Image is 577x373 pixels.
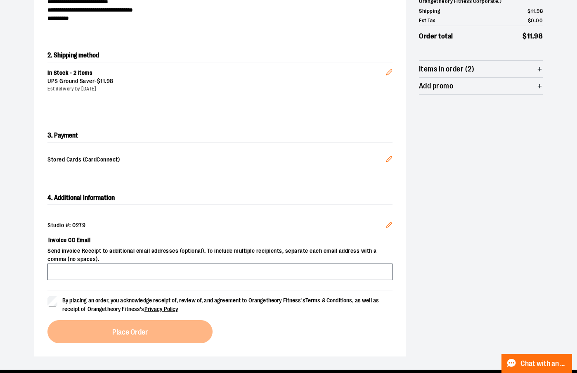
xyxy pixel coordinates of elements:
h2: 2. Shipping method [47,49,393,62]
button: Items in order (2) [419,61,543,77]
span: $ [528,17,531,24]
span: Items in order (2) [419,65,474,73]
span: 11 [527,32,532,40]
span: . [105,78,106,84]
span: Est Tax [419,17,435,25]
div: UPS Ground Saver - [47,77,386,86]
button: Edit [379,56,399,85]
label: Invoice CC Email [47,233,393,247]
span: 11 [100,78,105,84]
button: Chat with an Expert [501,354,572,373]
div: Est delivery by [DATE] [47,86,386,93]
span: 98 [534,32,543,40]
span: By placing an order, you acknowledge receipt of, review of, and agreement to Orangetheory Fitness... [62,297,379,312]
button: Edit [379,215,399,237]
span: . [534,17,536,24]
div: Studio #: 0279 [47,221,393,230]
span: $ [527,8,531,14]
button: Edit [379,149,399,171]
span: $ [523,32,527,40]
span: Order total [419,31,453,42]
span: Shipping [419,7,440,15]
span: . [532,32,534,40]
h2: 4. Additional Information [47,191,393,205]
button: Add promo [419,78,543,94]
a: Privacy Policy [144,306,178,312]
span: 11 [531,8,535,14]
a: Terms & Conditions [305,297,352,304]
span: . [535,8,537,14]
span: Chat with an Expert [520,360,567,368]
span: Add promo [419,82,453,90]
div: In Stock - 2 items [47,69,386,77]
span: $ [97,78,101,84]
span: 98 [106,78,114,84]
span: Send invoice Receipt to additional email addresses (optional). To include multiple recipients, se... [47,247,393,264]
span: 98 [537,8,543,14]
span: Stored Cards (CardConnect) [47,156,386,165]
h2: 3. Payment [47,129,393,143]
span: 00 [536,17,543,24]
span: 0 [531,17,534,24]
input: By placing an order, you acknowledge receipt of, review of, and agreement to Orangetheory Fitness... [47,296,57,306]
